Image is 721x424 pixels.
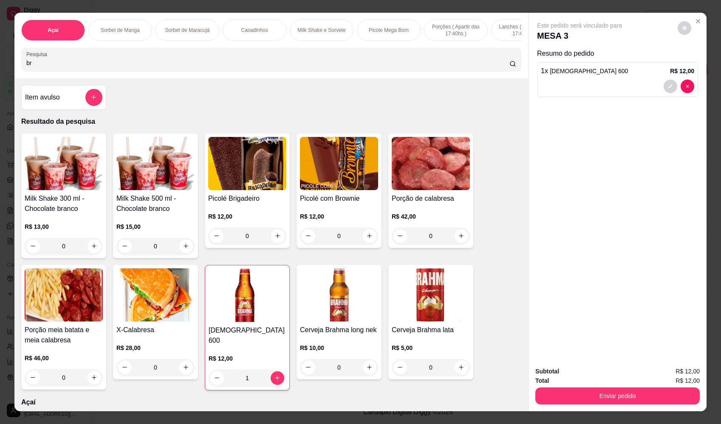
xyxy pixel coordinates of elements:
button: increase-product-quantity [363,229,376,243]
p: R$ 42,00 [392,212,470,221]
p: R$ 10,00 [300,344,378,352]
input: Pesquisa [26,59,509,67]
button: decrease-product-quantity [302,229,315,243]
button: decrease-product-quantity [664,80,677,93]
button: increase-product-quantity [455,361,468,374]
p: R$ 28,00 [116,344,195,352]
span: R$ 12,00 [676,367,700,376]
img: product-image [116,137,195,190]
p: Casadinhos [241,27,268,34]
button: add-separate-item [85,89,102,106]
button: Enviar pedido [535,387,700,404]
p: Milk Shake e Sorvete [297,27,345,34]
p: Porções ( Apartir das 17:40hs ) [431,23,481,37]
p: R$ 12,00 [208,212,286,221]
img: product-image [392,137,470,190]
p: R$ 5,00 [392,344,470,352]
p: Açaí [21,397,521,407]
img: product-image [300,268,378,322]
h4: Milk Shake 300 ml - Chocolate branco [25,194,103,214]
img: product-image [209,269,286,322]
h4: Cerveja Brahma lata [392,325,470,335]
img: product-image [116,268,195,322]
button: decrease-product-quantity [681,80,694,93]
p: R$ 12,00 [670,67,694,75]
p: R$ 46,00 [25,354,103,362]
h4: X-Calabresa [116,325,195,335]
img: product-image [208,137,286,190]
button: decrease-product-quantity [678,21,691,35]
p: Sorbet de Maracujá [165,27,210,34]
button: Close [691,14,705,28]
button: increase-product-quantity [271,229,285,243]
p: R$ 15,00 [116,222,195,231]
strong: Total [535,377,549,384]
h4: [DEMOGRAPHIC_DATA] 600 [209,325,286,346]
span: R$ 12,00 [676,376,700,385]
p: Lanches ( Aparitr das 17:40hs ) [498,23,548,37]
h4: Porção de calabresa [392,194,470,204]
p: Açaí [48,27,58,34]
p: R$ 12,00 [209,354,286,363]
img: product-image [25,268,103,322]
p: MESA 3 [537,30,622,42]
span: [DEMOGRAPHIC_DATA] 600 [550,68,628,74]
label: Pesquisa [26,51,50,58]
button: decrease-product-quantity [210,229,223,243]
p: R$ 12,00 [300,212,378,221]
h4: Item avulso [25,92,60,102]
button: decrease-product-quantity [302,361,315,374]
p: Resultado da pesquisa [21,117,521,127]
img: product-image [392,268,470,322]
p: 1 x [541,66,628,76]
button: increase-product-quantity [271,371,284,385]
button: decrease-product-quantity [210,371,224,385]
h4: Porção meia batata e meia calabresa [25,325,103,345]
h4: Cerveja Brahma long nek [300,325,378,335]
button: decrease-product-quantity [393,361,407,374]
h4: Picolé Brigadeiro [208,194,286,204]
p: Resumo do pedido [537,48,698,59]
h4: Picolé com Brownie [300,194,378,204]
img: product-image [25,137,103,190]
p: Picole Mega Bom [369,27,409,34]
strong: Subtotal [535,368,559,375]
p: Sorbet de Manga [101,27,140,34]
p: R$ 13,00 [25,222,103,231]
img: product-image [300,137,378,190]
h4: Milk Shake 500 ml - Chocolate branco [116,194,195,214]
p: Este pedido será vinculado para [537,21,622,30]
button: increase-product-quantity [363,361,376,374]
